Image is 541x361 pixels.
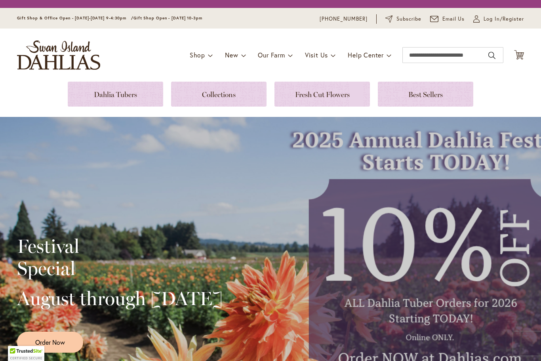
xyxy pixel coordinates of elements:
[320,15,368,23] a: [PHONE_NUMBER]
[17,332,83,353] a: Order Now
[133,15,202,21] span: Gift Shop Open - [DATE] 10-3pm
[17,235,223,279] h2: Festival Special
[348,51,384,59] span: Help Center
[17,40,100,70] a: store logo
[488,49,495,62] button: Search
[484,15,524,23] span: Log In/Register
[17,287,223,309] h2: August through [DATE]
[473,15,524,23] a: Log In/Register
[225,51,238,59] span: New
[305,51,328,59] span: Visit Us
[396,15,421,23] span: Subscribe
[430,15,465,23] a: Email Us
[17,15,133,21] span: Gift Shop & Office Open - [DATE]-[DATE] 9-4:30pm /
[190,51,205,59] span: Shop
[258,51,285,59] span: Our Farm
[442,15,465,23] span: Email Us
[385,15,421,23] a: Subscribe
